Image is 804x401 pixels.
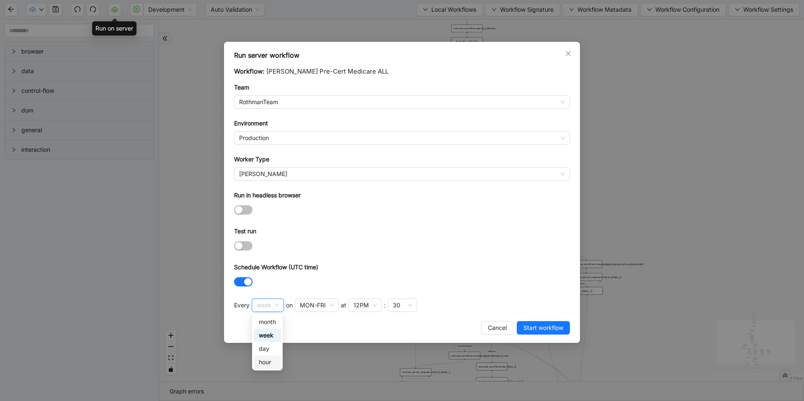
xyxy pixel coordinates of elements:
[234,67,264,75] span: Workflow:
[517,321,570,335] button: Start workflow
[523,323,563,332] span: Start workflow
[234,155,269,164] label: Worker Type
[92,21,137,36] div: Run on server
[234,119,268,128] label: Environment
[266,67,389,75] span: [PERSON_NAME] Pre-Cert Medicare ALL
[393,301,400,310] div: 30
[254,342,281,355] div: day
[234,83,249,92] label: Team
[259,358,276,367] div: hour
[234,191,301,200] label: Run in headless browser
[259,317,276,327] div: month
[234,301,250,310] span: Every
[257,299,279,312] span: week
[341,301,346,310] span: at
[481,321,513,335] button: Cancel
[565,50,572,57] span: close
[254,329,281,342] div: week
[234,205,253,215] button: Run in headless browser
[254,355,281,369] div: hour
[239,96,565,108] span: RothmanTeam
[239,132,565,144] span: Production
[254,315,281,329] div: month
[286,301,293,310] span: on
[564,49,573,58] button: Close
[234,227,256,236] label: Test run
[234,241,253,250] button: Test run
[234,277,253,286] button: Schedule Workflow (UTC time)
[488,323,507,332] span: Cancel
[239,168,565,180] span: Rothman
[300,301,326,310] div: MON-FRI
[234,263,318,272] label: Schedule Workflow (UTC time)
[234,50,570,60] div: Run server workflow
[259,331,276,340] div: week
[259,344,276,353] div: day
[353,301,369,310] div: 12PM
[384,301,386,310] span: :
